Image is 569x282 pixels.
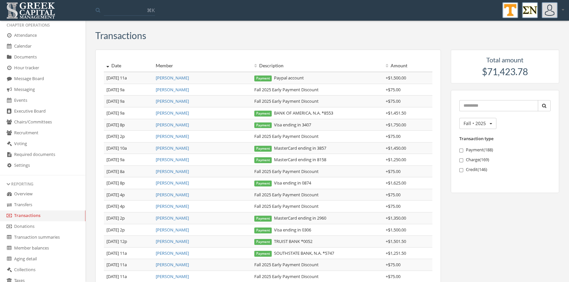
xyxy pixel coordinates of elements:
[459,147,551,153] label: Payment ( 188 )
[386,273,400,279] span: + $75.00
[386,122,406,128] span: + $1,750.00
[156,62,249,69] div: Member
[254,228,272,233] span: Payment
[386,180,406,186] span: + $1,625.00
[254,157,326,163] span: MasterCard ending in 8158
[104,96,153,107] td: [DATE] 9a
[254,122,311,128] span: Visa ending in 3407
[386,145,406,151] span: + $1,450.00
[459,118,496,129] button: Fall • 2025
[156,203,189,209] a: [PERSON_NAME]
[156,133,189,139] a: [PERSON_NAME]
[104,212,153,224] td: [DATE] 2p
[156,262,189,268] a: [PERSON_NAME]
[386,203,400,209] span: + $75.00
[386,157,406,163] span: + $1,250.00
[254,110,333,116] span: BANK OF AMERICA, N.A. *8553
[386,192,400,198] span: + $75.00
[386,238,406,244] span: + $1,501.50
[104,131,153,142] td: [DATE] 2p
[252,165,383,177] td: Fall 2025 Early Payment Discount
[156,227,189,233] a: [PERSON_NAME]
[464,120,486,126] span: Fall • 2025
[386,98,400,104] span: + $75.00
[459,166,551,173] label: Credit ( 146 )
[147,7,155,13] span: ⌘K
[386,110,406,116] span: + $1,451.50
[386,87,400,93] span: + $75.00
[104,236,153,248] td: [DATE] 12p
[386,133,400,139] span: + $75.00
[386,215,406,221] span: + $1,350.00
[156,122,189,128] a: [PERSON_NAME]
[156,168,189,174] a: [PERSON_NAME]
[254,75,304,81] span: Paypal account
[482,66,528,77] span: $71,423.78
[252,259,383,271] td: Fall 2025 Early Payment Discount
[254,215,326,221] span: MasterCard ending in 2960
[254,76,272,81] span: Payment
[254,122,272,128] span: Payment
[254,216,272,222] span: Payment
[104,142,153,154] td: [DATE] 10a
[386,262,400,268] span: + $75.00
[156,87,189,93] a: [PERSON_NAME]
[104,177,153,189] td: [DATE] 8p
[156,180,189,186] a: [PERSON_NAME]
[104,119,153,131] td: [DATE] 8p
[459,148,464,153] input: Payment(188)
[156,98,189,104] a: [PERSON_NAME]
[254,251,272,257] span: Payment
[95,31,146,41] h3: Transactions
[106,62,150,69] div: Date
[104,84,153,96] td: [DATE] 9a
[459,168,464,172] input: Credit(146)
[386,227,406,233] span: + $1,500.00
[386,250,406,256] span: + $1,251.50
[156,192,189,198] a: [PERSON_NAME]
[104,224,153,236] td: [DATE] 2p
[104,189,153,201] td: [DATE] 4p
[252,84,383,96] td: Fall 2025 Early Payment Discount
[156,273,189,279] a: [PERSON_NAME]
[254,181,272,186] span: Payment
[459,157,551,163] label: Charge ( 169 )
[252,201,383,212] td: Fall 2025 Early Payment Discount
[7,181,79,187] div: Reporting
[156,215,189,221] a: [PERSON_NAME]
[254,157,272,163] span: Payment
[254,250,334,256] span: SOUTHSTATE BANK, N.A. *5747
[254,146,272,152] span: Payment
[252,96,383,107] td: Fall 2025 Early Payment Discount
[252,131,383,142] td: Fall 2025 Early Payment Discount
[254,238,312,244] span: TRUIST BANK *0052
[386,168,400,174] span: + $75.00
[156,145,189,151] a: [PERSON_NAME]
[104,154,153,166] td: [DATE] 9a
[104,201,153,212] td: [DATE] 4p
[457,56,553,63] h5: Total amount
[104,165,153,177] td: [DATE] 8a
[459,136,493,142] label: Transaction type
[254,111,272,117] span: Payment
[254,180,311,186] span: Visa ending in 0874
[156,157,189,163] a: [PERSON_NAME]
[104,72,153,84] td: [DATE] 11a
[254,145,326,151] span: MasterCard ending in 3857
[254,239,272,245] span: Payment
[104,247,153,259] td: [DATE] 11a
[459,158,464,163] input: Charge(169)
[104,107,153,119] td: [DATE] 9a
[386,75,406,81] span: + $1,500.00
[254,62,380,69] div: Description
[156,238,189,244] a: [PERSON_NAME]
[386,62,430,69] div: Amount
[156,250,189,256] a: [PERSON_NAME]
[156,75,189,81] a: [PERSON_NAME]
[104,259,153,271] td: [DATE] 11a
[156,110,189,116] a: [PERSON_NAME]
[254,227,311,233] span: Visa ending in 0306
[252,189,383,201] td: Fall 2025 Early Payment Discount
